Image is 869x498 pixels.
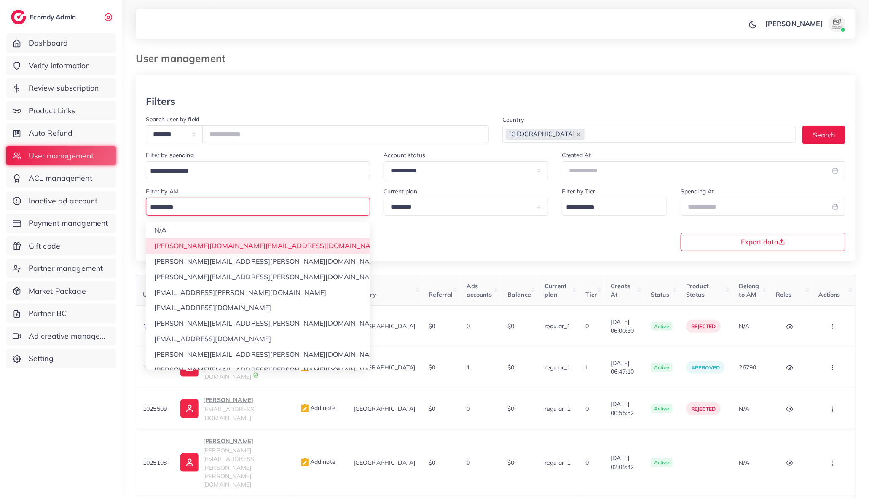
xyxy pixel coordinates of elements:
a: Ad creative management [6,327,116,346]
span: $0 [429,322,436,330]
a: logoEcomdy Admin [11,10,78,24]
img: logo [11,10,26,24]
span: User ID [143,291,164,298]
a: Product Links [6,101,116,120]
a: Review subscription [6,78,116,98]
div: Search for option [146,198,370,216]
img: admin_note.cdd0b510.svg [300,404,310,414]
span: 0 [586,322,589,330]
span: Payment management [29,218,108,229]
span: 0 [586,459,589,466]
span: 1025108 [143,459,167,466]
span: [DATE] 00:55:52 [611,400,637,417]
a: [PERSON_NAME][PERSON_NAME][EMAIL_ADDRESS][PERSON_NAME][PERSON_NAME][DOMAIN_NAME] [180,436,287,489]
label: Current plan [384,187,417,195]
span: Current plan [544,282,566,298]
img: ic-user-info.36bf1079.svg [180,317,199,336]
span: Add note [300,458,335,466]
span: ACL management [29,173,92,184]
span: Add note [300,363,335,371]
span: N/A [739,322,749,330]
a: ACL management [6,169,116,188]
span: Tier [586,291,598,298]
span: active [651,363,673,372]
span: 1029295 [143,322,167,330]
img: avatar [829,15,845,32]
span: [GEOGRAPHIC_DATA] [354,405,416,412]
span: Verify information [29,60,90,71]
a: Setting [6,349,116,368]
a: [PERSON_NAME][EMAIL_ADDRESS][DOMAIN_NAME] [180,354,287,381]
span: 0 [467,459,470,466]
img: admin_note.cdd0b510.svg [300,458,310,468]
span: [DATE] 06:47:10 [611,359,637,376]
span: regular_1 [544,322,570,330]
span: Belong to AM [739,282,759,298]
span: $0 [507,322,514,330]
a: Verify information [6,56,116,75]
span: 1025509 [143,405,167,412]
span: [GEOGRAPHIC_DATA] [506,129,585,140]
span: Export data [741,238,785,245]
img: ic-user-info.36bf1079.svg [180,453,199,472]
span: N/A [739,459,749,466]
p: [PERSON_NAME] [203,436,287,446]
img: 9CAL8B2pu8EFxCJHYAAAAldEVYdGRhdGU6Y3JlYXRlADIwMjItMTItMDlUMDQ6NTg6MzkrMDA6MDBXSlgLAAAAJXRFWHRkYXR... [253,372,259,378]
span: Review subscription [29,83,99,94]
div: Search for option [146,161,370,179]
span: $0 [429,459,436,466]
span: Gift code [29,241,60,252]
span: 26790 [739,364,756,371]
input: Search for option [585,128,785,141]
label: Filter by Tier [562,187,595,195]
span: Country [354,291,376,298]
a: [PERSON_NAME][EMAIL_ADDRESS][DOMAIN_NAME] [180,313,287,340]
p: [PERSON_NAME] [203,313,287,323]
input: Search for option [147,201,359,214]
button: Search [802,126,845,144]
span: $0 [429,405,436,412]
span: 0 [586,405,589,412]
span: [DATE] 02:09:42 [611,454,637,471]
span: 1 [467,364,470,371]
span: Product Status [686,282,708,298]
span: Product Links [29,105,76,116]
img: admin_note.cdd0b510.svg [300,321,310,332]
label: Account status [384,151,425,159]
span: [DATE] 06:00:30 [611,318,637,335]
h3: User management [136,52,232,64]
h2: Ecomdy Admin [30,13,78,21]
span: Market Package [29,286,86,297]
span: rejected [691,323,716,329]
a: Partner BC [6,304,116,323]
span: Add note [300,404,335,412]
span: [GEOGRAPHIC_DATA] [354,364,416,371]
span: [EMAIL_ADDRESS][DOMAIN_NAME] [203,364,256,380]
a: Payment management [6,214,116,233]
span: Ad creative management [29,331,110,342]
label: Spending At [681,187,714,195]
img: ic-user-info.36bf1079.svg [180,358,199,377]
span: active [651,458,673,467]
a: Inactive ad account [6,191,116,211]
button: Export data [681,233,845,251]
img: admin_note.cdd0b510.svg [300,362,310,372]
span: regular_1 [544,364,570,371]
img: ic-user-info.36bf1079.svg [180,399,199,418]
span: Roles [776,291,792,298]
a: [PERSON_NAME][EMAIL_ADDRESS][DOMAIN_NAME] [180,395,287,422]
span: [EMAIL_ADDRESS][DOMAIN_NAME] [203,323,256,339]
span: Referral [429,291,453,298]
span: Actions [819,291,840,298]
a: Gift code [6,236,116,256]
label: Search user by field [146,115,199,123]
label: Filter by spending [146,151,194,159]
a: Dashboard [6,33,116,53]
button: Deselect Guatemala [577,132,581,137]
span: active [651,404,673,413]
span: $0 [507,364,514,371]
span: approved [691,364,720,371]
span: [EMAIL_ADDRESS][DOMAIN_NAME] [203,405,256,421]
span: rejected [691,406,716,412]
label: Created At [562,151,591,159]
